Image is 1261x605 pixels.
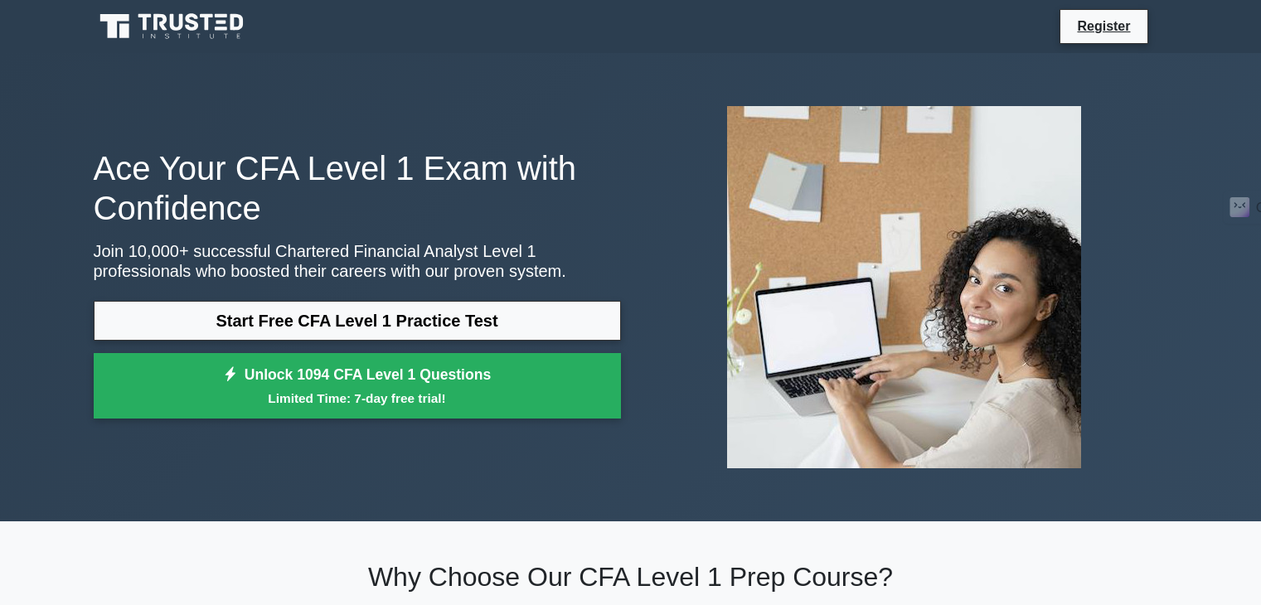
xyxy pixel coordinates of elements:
a: Register [1067,16,1140,36]
h1: Ace Your CFA Level 1 Exam with Confidence [94,148,621,228]
a: Unlock 1094 CFA Level 1 QuestionsLimited Time: 7-day free trial! [94,353,621,419]
p: Join 10,000+ successful Chartered Financial Analyst Level 1 professionals who boosted their caree... [94,241,621,281]
h2: Why Choose Our CFA Level 1 Prep Course? [94,561,1168,593]
a: Start Free CFA Level 1 Practice Test [94,301,621,341]
small: Limited Time: 7-day free trial! [114,389,600,408]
